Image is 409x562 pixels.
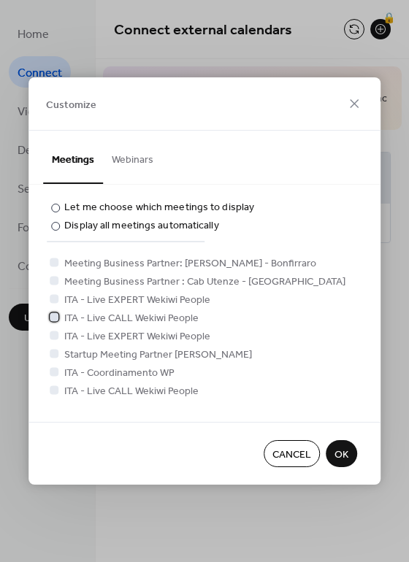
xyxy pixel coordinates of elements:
[46,97,96,112] span: Customize
[326,440,357,467] button: OK
[272,447,311,463] span: Cancel
[64,329,210,344] span: ITA - Live EXPERT Wekiwi People
[64,274,345,290] span: Meeting Business Partner : Cab Utenze - [GEOGRAPHIC_DATA]
[64,200,254,215] div: Let me choose which meetings to display
[64,256,316,272] span: Meeting Business Partner: [PERSON_NAME] - Bonfirraro
[64,293,210,308] span: ITA - Live EXPERT Wekiwi People
[64,384,199,399] span: ITA - Live CALL Wekiwi People
[264,440,320,467] button: Cancel
[64,218,218,234] div: Display all meetings automatically
[64,347,252,363] span: Startup Meeting Partner [PERSON_NAME]
[64,366,175,381] span: ITA - Coordinamento WP
[64,311,199,326] span: ITA - Live CALL Wekiwi People
[43,131,103,184] button: Meetings
[103,131,162,182] button: Webinars
[335,447,348,463] span: OK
